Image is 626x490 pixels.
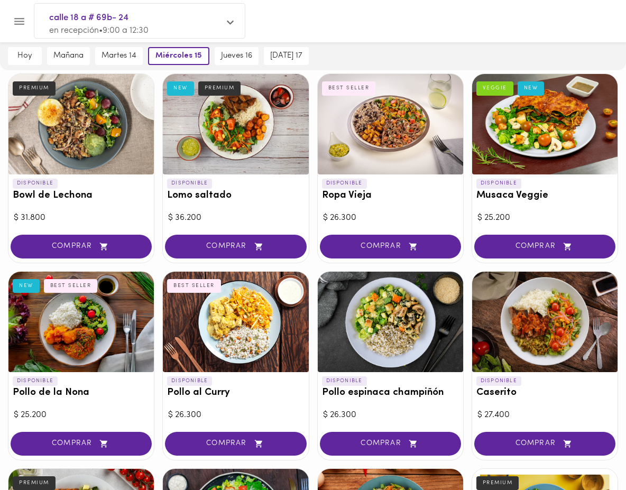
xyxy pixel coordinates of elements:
button: COMPRAR [11,235,152,258]
h3: Bowl de Lechona [13,190,150,201]
div: BEST SELLER [167,279,221,293]
div: $ 26.300 [323,212,458,224]
div: Ropa Vieja [318,74,463,174]
h3: Ropa Vieja [322,190,459,201]
p: DISPONIBLE [322,179,367,188]
button: miércoles 15 [148,47,209,65]
p: DISPONIBLE [167,376,212,386]
div: Bowl de Lechona [8,74,154,174]
button: COMPRAR [165,235,306,258]
div: PREMIUM [13,81,56,95]
span: COMPRAR [24,242,139,251]
span: COMPRAR [333,242,448,251]
button: hoy [8,47,42,65]
span: [DATE] 17 [270,51,302,61]
span: martes 14 [102,51,136,61]
span: COMPRAR [487,242,602,251]
div: $ 36.200 [168,212,303,224]
div: NEW [13,279,40,293]
h3: Pollo al Curry [167,387,304,399]
button: [DATE] 17 [264,47,309,65]
button: martes 14 [95,47,143,65]
div: PREMIUM [13,476,56,490]
span: miércoles 15 [155,51,202,61]
button: COMPRAR [474,432,615,456]
button: jueves 16 [215,47,259,65]
div: NEW [518,81,545,95]
h3: Musaca Veggie [476,190,613,201]
div: VEGGIE [476,81,513,95]
p: DISPONIBLE [476,376,521,386]
span: COMPRAR [178,242,293,251]
h3: Pollo espinaca champiñón [322,387,459,399]
div: $ 25.200 [14,409,149,421]
button: COMPRAR [11,432,152,456]
div: Pollo espinaca champiñón [318,272,463,372]
div: Pollo al Curry [163,272,308,372]
button: Menu [6,8,32,34]
p: DISPONIBLE [13,376,58,386]
span: COMPRAR [178,439,293,448]
div: NEW [167,81,194,95]
h3: Lomo saltado [167,190,304,201]
div: BEST SELLER [322,81,376,95]
div: $ 25.200 [477,212,612,224]
h3: Pollo de la Nona [13,387,150,399]
iframe: Messagebird Livechat Widget [565,429,615,479]
span: calle 18 a # 69b- 24 [49,11,219,25]
div: Lomo saltado [163,74,308,174]
span: hoy [14,51,35,61]
div: Pollo de la Nona [8,272,154,372]
span: jueves 16 [221,51,252,61]
span: COMPRAR [24,439,139,448]
p: DISPONIBLE [476,179,521,188]
button: COMPRAR [165,432,306,456]
span: COMPRAR [487,439,602,448]
div: Caserito [472,272,618,372]
span: mañana [53,51,84,61]
button: COMPRAR [474,235,615,258]
button: mañana [47,47,90,65]
button: COMPRAR [320,235,461,258]
p: DISPONIBLE [322,376,367,386]
div: $ 27.400 [477,409,612,421]
div: PREMIUM [198,81,241,95]
span: en recepción • 9:00 a 12:30 [49,26,149,35]
div: Musaca Veggie [472,74,618,174]
button: COMPRAR [320,432,461,456]
h3: Caserito [476,387,613,399]
span: COMPRAR [333,439,448,448]
div: $ 31.800 [14,212,149,224]
div: BEST SELLER [44,279,98,293]
p: DISPONIBLE [167,179,212,188]
div: $ 26.300 [323,409,458,421]
div: $ 26.300 [168,409,303,421]
p: DISPONIBLE [13,179,58,188]
div: PREMIUM [476,476,519,490]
